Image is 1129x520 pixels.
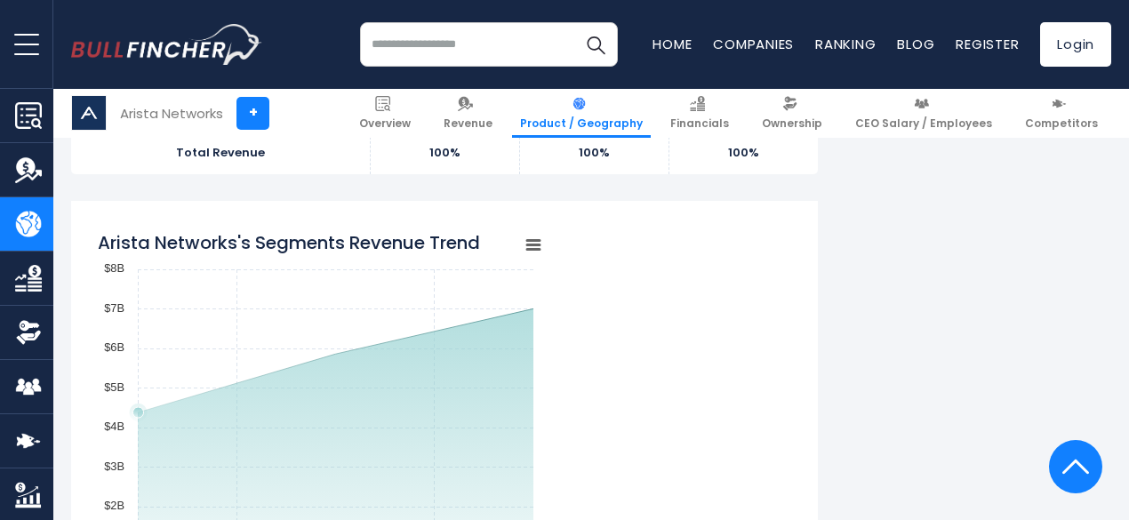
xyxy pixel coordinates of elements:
[1017,89,1106,138] a: Competitors
[15,319,42,346] img: Ownership
[104,301,124,315] text: $7B
[71,24,262,65] a: Go to homepage
[104,499,124,512] text: $2B
[662,89,737,138] a: Financials
[847,89,1000,138] a: CEO Salary / Employees
[236,97,269,130] a: +
[71,24,262,65] img: bullfincher logo
[436,89,500,138] a: Revenue
[120,103,223,124] div: Arista Networks
[670,116,729,131] span: Financials
[98,230,480,255] tspan: Arista Networks's Segments Revenue Trend
[1040,22,1111,67] a: Login
[359,116,411,131] span: Overview
[762,116,822,131] span: Ownership
[855,116,992,131] span: CEO Salary / Employees
[104,261,124,275] text: $8B
[754,89,830,138] a: Ownership
[72,96,106,130] img: ANET logo
[519,132,669,174] td: 100%
[520,116,643,131] span: Product / Geography
[104,460,124,473] text: $3B
[956,35,1019,53] a: Register
[71,132,370,174] td: Total Revenue
[653,35,692,53] a: Home
[815,35,876,53] a: Ranking
[713,35,794,53] a: Companies
[573,22,618,67] button: Search
[104,340,124,354] text: $6B
[897,35,934,53] a: Blog
[669,132,818,174] td: 100%
[1025,116,1098,131] span: Competitors
[444,116,492,131] span: Revenue
[351,89,419,138] a: Overview
[104,380,124,394] text: $5B
[104,420,124,433] text: $4B
[512,89,651,138] a: Product / Geography
[370,132,519,174] td: 100%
